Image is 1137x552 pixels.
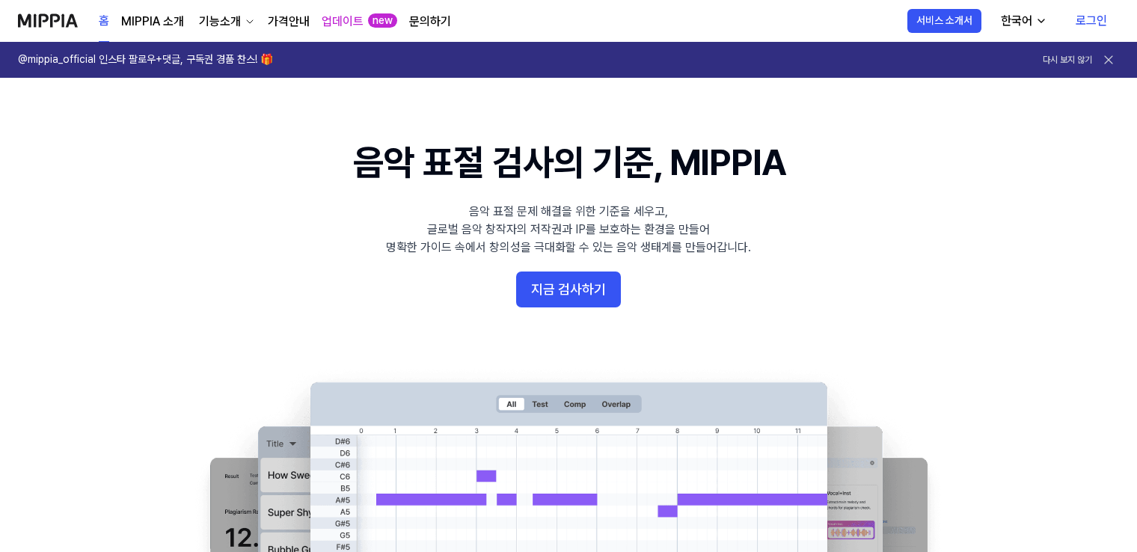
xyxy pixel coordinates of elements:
div: new [368,13,397,28]
button: 서비스 소개서 [907,9,981,33]
h1: 음악 표절 검사의 기준, MIPPIA [353,138,785,188]
a: MIPPIA 소개 [121,13,184,31]
a: 문의하기 [409,13,451,31]
div: 기능소개 [196,13,244,31]
button: 다시 보지 않기 [1043,54,1092,67]
div: 한국어 [998,12,1035,30]
div: 음악 표절 문제 해결을 위한 기준을 세우고, 글로벌 음악 창작자의 저작권과 IP를 보호하는 환경을 만들어 명확한 가이드 속에서 창의성을 극대화할 수 있는 음악 생태계를 만들어... [386,203,751,257]
button: 지금 검사하기 [516,272,621,307]
a: 업데이트 [322,13,364,31]
button: 한국어 [989,6,1056,36]
button: 기능소개 [196,13,256,31]
h1: @mippia_official 인스타 팔로우+댓글, 구독권 경품 찬스! 🎁 [18,52,273,67]
a: 홈 [99,1,109,42]
a: 가격안내 [268,13,310,31]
